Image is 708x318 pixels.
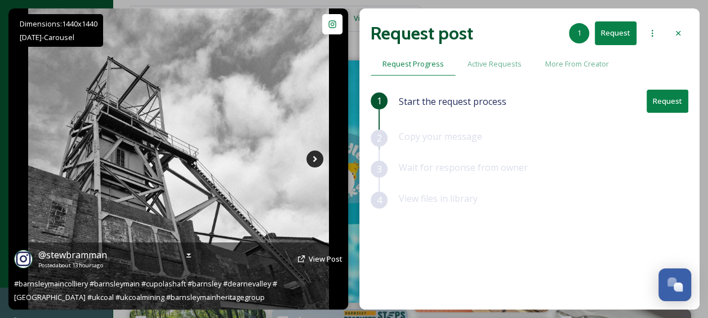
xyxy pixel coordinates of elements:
h2: Request post [371,20,473,47]
span: Wait for response from owner [399,161,528,174]
span: Copy your message [399,130,482,143]
button: Request [647,90,688,113]
span: More From Creator [545,59,609,69]
span: Posted about 13 hours ago [38,262,107,270]
img: #barnsleymaincolliery #barnsleymain #cupolashaft #barnsley #dearnevalley #southyorkshire #ukcoal ... [28,8,329,310]
span: 1 [577,28,581,38]
span: Request Progress [382,59,444,69]
span: 3 [377,162,382,176]
span: Dimensions: 1440 x 1440 [20,19,97,29]
span: 2 [377,131,382,145]
span: [DATE] - Carousel [20,32,74,42]
span: View files in library [399,192,478,205]
button: Open Chat [658,268,691,301]
span: #barnsleymaincolliery #barnsleymain #cupolashaft #barnsley #dearnevalley #[GEOGRAPHIC_DATA] #ukco... [14,279,277,302]
span: 1 [377,94,382,108]
span: Start the request process [399,95,506,108]
a: @stewbramman [38,248,107,262]
span: @ stewbramman [38,249,107,261]
a: View Post [309,254,342,264]
span: 4 [377,193,382,207]
span: Active Requests [467,59,522,69]
button: Request [595,21,636,45]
